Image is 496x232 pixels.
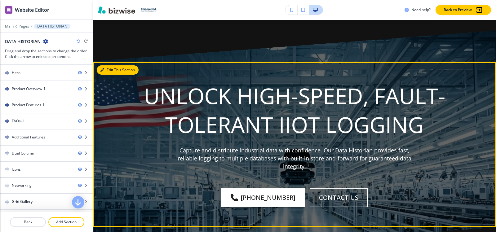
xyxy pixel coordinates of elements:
p: DATA HISTORIAN [37,24,67,28]
img: Your Logo [141,8,157,12]
div: Networking [12,183,32,188]
button: Back to Preview [436,5,491,15]
div: FAQs-1 [12,118,24,124]
p: Back [11,219,45,225]
img: Drag [5,167,9,172]
img: Drag [5,199,9,204]
img: Drag [5,71,9,75]
img: Drag [5,87,9,91]
div: Additional Features [12,134,45,140]
div: Grid Gallery [12,199,33,204]
img: Bizwise Logo [98,6,135,14]
button: Pages [19,24,29,28]
img: Drag [5,119,9,123]
p: Add Section [49,219,84,225]
img: Drag [5,135,9,139]
p: Capture and distribute industrial data with confidence. Our Data Historian provides fast, reliabl... [174,147,415,171]
p: Back to Preview [444,7,472,13]
img: editor icon [5,6,12,14]
button: Contact Us [310,188,368,207]
h3: Drag and drop the sections to change the order. Click the arrow to edit section content. [5,48,88,59]
div: Icons [12,167,21,172]
h3: Need help? [411,7,431,13]
div: Hero [12,70,20,76]
img: Drag [5,103,9,107]
button: Back [10,217,46,227]
a: [PHONE_NUMBER] [221,188,305,207]
p: Unlock High-Speed, Fault-Tolerant IIoT Logging [113,81,476,139]
button: Add Section [48,217,84,227]
div: Product Features-1 [12,102,45,108]
div: Dual Column [12,151,34,156]
button: Main [5,24,14,28]
img: Drag [5,183,9,188]
button: Edit This Section [97,65,139,75]
div: Product Overview-1 [12,86,46,92]
h2: Website Editor [15,6,49,14]
img: Drag [5,151,9,155]
h2: DATA HISTORIAN [5,38,41,45]
button: DATA HISTORIAN [34,24,70,29]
